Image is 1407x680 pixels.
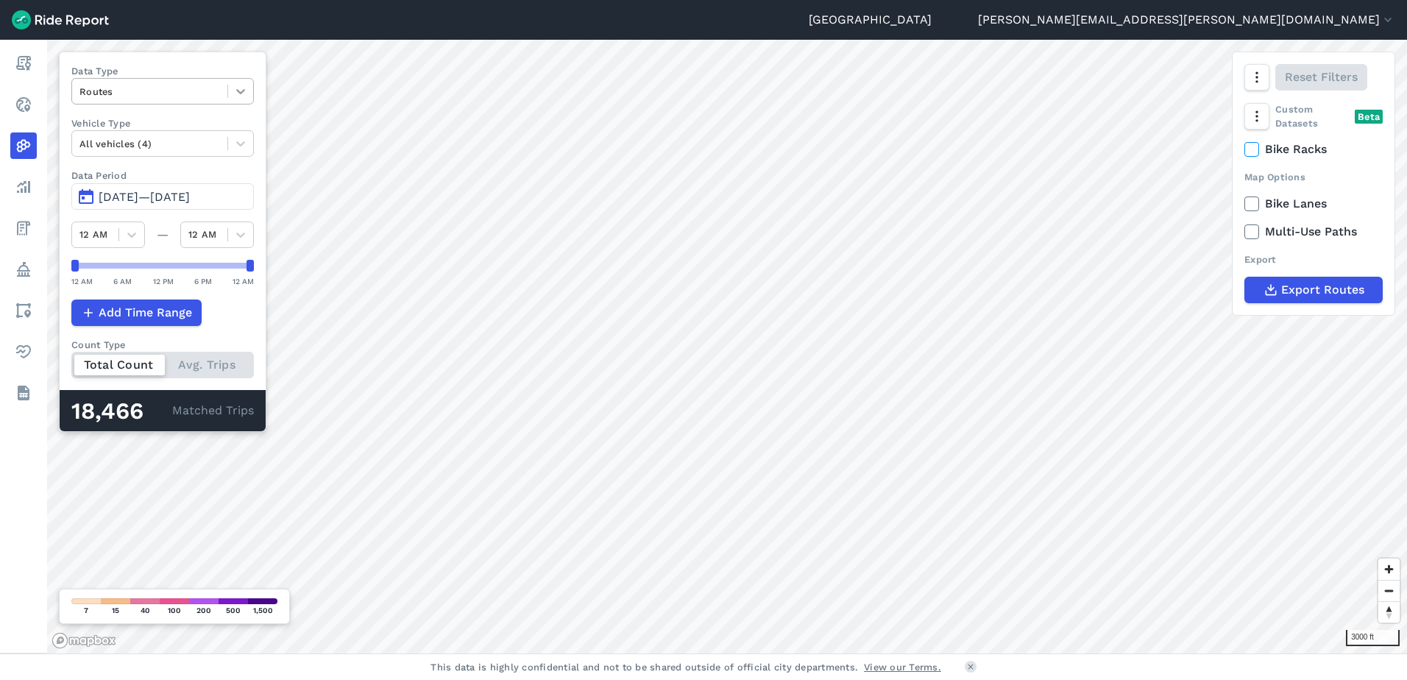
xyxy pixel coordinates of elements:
[52,632,116,649] a: Mapbox logo
[1244,170,1383,184] div: Map Options
[10,380,37,406] a: Datasets
[1378,580,1400,601] button: Zoom out
[1346,630,1400,646] div: 3000 ft
[1244,252,1383,266] div: Export
[71,275,93,288] div: 12 AM
[153,275,174,288] div: 12 PM
[1275,64,1367,91] button: Reset Filters
[71,116,254,130] label: Vehicle Type
[1244,141,1383,158] label: Bike Racks
[145,226,180,244] div: —
[113,275,132,288] div: 6 AM
[12,10,109,29] img: Ride Report
[1285,68,1358,86] span: Reset Filters
[10,174,37,200] a: Analyze
[10,297,37,324] a: Areas
[10,256,37,283] a: Policy
[99,190,190,204] span: [DATE]—[DATE]
[71,402,172,421] div: 18,466
[71,169,254,183] label: Data Period
[1378,601,1400,623] button: Reset bearing to north
[1378,559,1400,580] button: Zoom in
[99,304,192,322] span: Add Time Range
[71,338,254,352] div: Count Type
[1244,195,1383,213] label: Bike Lanes
[233,275,254,288] div: 12 AM
[71,64,254,78] label: Data Type
[1244,102,1383,130] div: Custom Datasets
[1281,281,1364,299] span: Export Routes
[10,215,37,241] a: Fees
[809,11,932,29] a: [GEOGRAPHIC_DATA]
[10,339,37,365] a: Health
[10,50,37,77] a: Report
[1355,110,1383,124] div: Beta
[10,91,37,118] a: Realtime
[978,11,1395,29] button: [PERSON_NAME][EMAIL_ADDRESS][PERSON_NAME][DOMAIN_NAME]
[864,660,941,674] a: View our Terms.
[1244,223,1383,241] label: Multi-Use Paths
[194,275,212,288] div: 6 PM
[10,132,37,159] a: Heatmaps
[71,300,202,326] button: Add Time Range
[60,390,266,431] div: Matched Trips
[47,40,1407,654] canvas: Map
[1244,277,1383,303] button: Export Routes
[71,183,254,210] button: [DATE]—[DATE]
